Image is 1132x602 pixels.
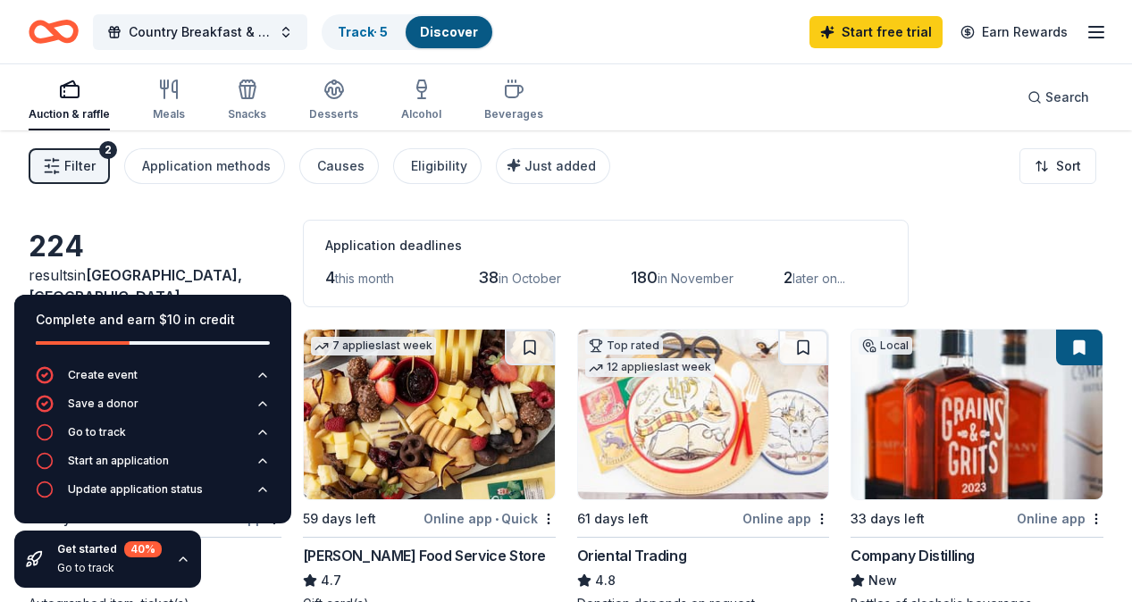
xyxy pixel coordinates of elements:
[68,425,126,439] div: Go to track
[124,148,285,184] button: Application methods
[595,570,616,591] span: 4.8
[142,155,271,177] div: Application methods
[585,358,715,377] div: 12 applies last week
[484,107,543,121] div: Beverages
[93,14,307,50] button: Country Breakfast & Silent Auction
[851,330,1103,499] img: Image for Company Distilling
[29,264,281,307] div: results
[317,155,365,177] div: Causes
[68,482,203,497] div: Update application status
[36,309,270,330] div: Complete and earn $10 in credit
[338,24,388,39] a: Track· 5
[335,271,394,286] span: this month
[577,545,687,566] div: Oriental Trading
[57,541,162,557] div: Get started
[851,508,925,530] div: 33 days left
[321,570,341,591] span: 4.7
[393,148,482,184] button: Eligibility
[495,512,499,526] span: •
[578,330,829,499] img: Image for Oriental Trading
[309,71,358,130] button: Desserts
[36,423,270,452] button: Go to track
[129,21,272,43] span: Country Breakfast & Silent Auction
[64,155,96,177] span: Filter
[325,235,886,256] div: Application deadlines
[99,141,117,159] div: 2
[423,507,556,530] div: Online app Quick
[577,508,649,530] div: 61 days left
[950,16,1078,48] a: Earn Rewards
[401,107,441,121] div: Alcohol
[524,158,596,173] span: Just added
[29,11,79,53] a: Home
[411,155,467,177] div: Eligibility
[36,366,270,395] button: Create event
[153,71,185,130] button: Meals
[29,229,281,264] div: 224
[1056,155,1081,177] span: Sort
[36,452,270,481] button: Start an application
[124,541,162,557] div: 40 %
[228,107,266,121] div: Snacks
[309,107,358,121] div: Desserts
[68,454,169,468] div: Start an application
[401,71,441,130] button: Alcohol
[478,268,499,287] span: 38
[499,271,561,286] span: in October
[68,368,138,382] div: Create event
[1017,507,1103,530] div: Online app
[784,268,792,287] span: 2
[859,337,912,355] div: Local
[631,268,658,287] span: 180
[325,268,335,287] span: 4
[68,397,138,411] div: Save a donor
[36,395,270,423] button: Save a donor
[228,71,266,130] button: Snacks
[809,16,943,48] a: Start free trial
[322,14,494,50] button: Track· 5Discover
[1045,87,1089,108] span: Search
[496,148,610,184] button: Just added
[29,71,110,130] button: Auction & raffle
[29,107,110,121] div: Auction & raffle
[311,337,436,355] div: 7 applies last week
[742,507,829,530] div: Online app
[303,545,546,566] div: [PERSON_NAME] Food Service Store
[585,337,663,355] div: Top rated
[29,266,242,305] span: [GEOGRAPHIC_DATA], [GEOGRAPHIC_DATA]
[420,24,478,39] a: Discover
[792,271,845,286] span: later on...
[658,271,734,286] span: in November
[1013,79,1103,115] button: Search
[29,148,110,184] button: Filter2
[299,148,379,184] button: Causes
[303,508,376,530] div: 59 days left
[29,266,242,305] span: in
[36,481,270,509] button: Update application status
[57,561,162,575] div: Go to track
[304,330,555,499] img: Image for Gordon Food Service Store
[868,570,897,591] span: New
[1019,148,1096,184] button: Sort
[153,107,185,121] div: Meals
[484,71,543,130] button: Beverages
[851,545,975,566] div: Company Distilling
